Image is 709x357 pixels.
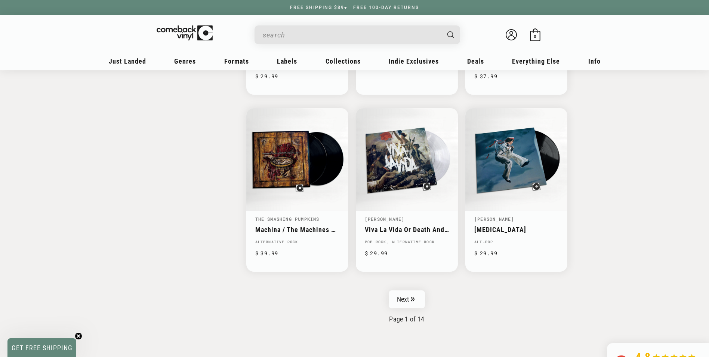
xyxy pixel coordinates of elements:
[534,34,536,39] span: 0
[389,57,439,65] span: Indie Exclusives
[75,332,82,340] button: Close teaser
[365,226,449,234] a: Viva La Vida Or Death And All His Friends
[326,57,361,65] span: Collections
[224,57,249,65] span: Formats
[12,344,73,352] span: GET FREE SHIPPING
[255,25,460,44] div: Search
[174,57,196,65] span: Genres
[246,290,568,323] nav: Pagination
[474,216,514,222] a: [PERSON_NAME]
[283,5,426,10] a: FREE SHIPPING $89+ | FREE 100-DAY RETURNS
[474,226,558,234] a: [MEDICAL_DATA]
[246,315,568,323] p: Page 1 of 14
[7,338,76,357] div: GET FREE SHIPPINGClose teaser
[109,57,146,65] span: Just Landed
[255,226,339,234] a: Machina / The Machines Of God
[365,216,405,222] a: [PERSON_NAME]
[255,216,320,222] a: The Smashing Pumpkins
[389,290,425,308] a: Next
[467,57,484,65] span: Deals
[588,57,601,65] span: Info
[512,57,560,65] span: Everything Else
[263,27,440,43] input: When autocomplete results are available use up and down arrows to review and enter to select
[277,57,297,65] span: Labels
[441,25,461,44] button: Search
